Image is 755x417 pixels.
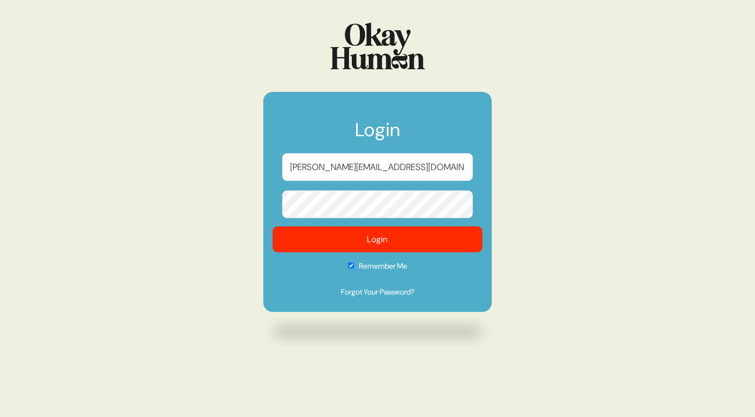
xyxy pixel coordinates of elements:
label: Remember Me [282,261,473,278]
button: Login [273,227,483,253]
img: Drop shadow [263,317,492,346]
input: Remember Me [348,262,354,269]
img: Logo [331,23,425,69]
a: Forgot Your Password? [282,286,473,298]
input: Email [282,153,473,181]
h1: Login [282,120,473,148]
